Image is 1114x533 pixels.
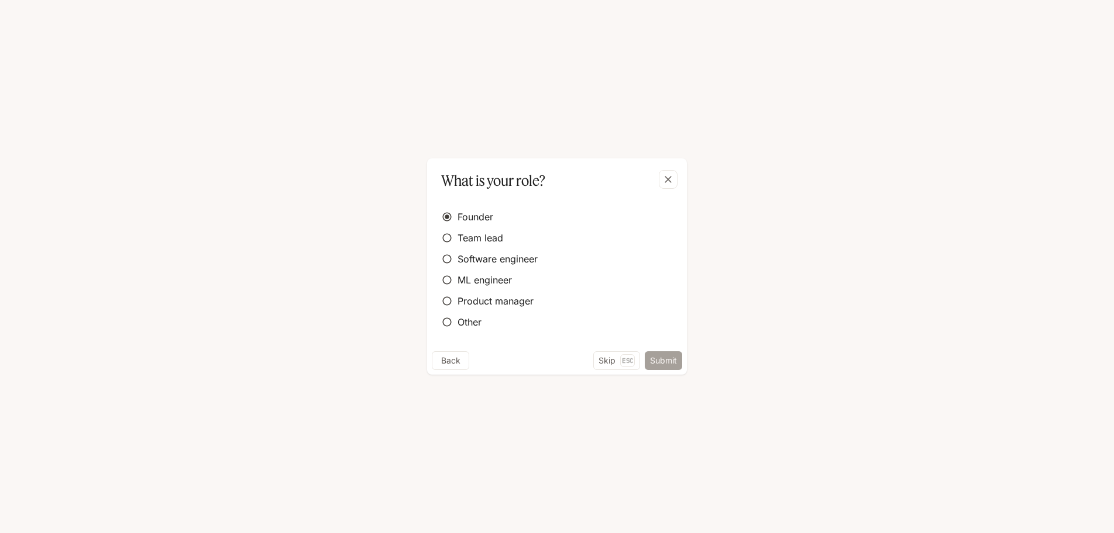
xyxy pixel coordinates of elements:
span: Founder [458,210,493,224]
button: Submit [645,351,682,370]
button: Back [432,351,469,370]
span: Product manager [458,294,534,308]
p: What is your role? [441,170,545,191]
span: Team lead [458,231,503,245]
span: ML engineer [458,273,512,287]
button: SkipEsc [593,351,640,370]
p: Esc [620,354,635,367]
span: Other [458,315,482,329]
span: Software engineer [458,252,538,266]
